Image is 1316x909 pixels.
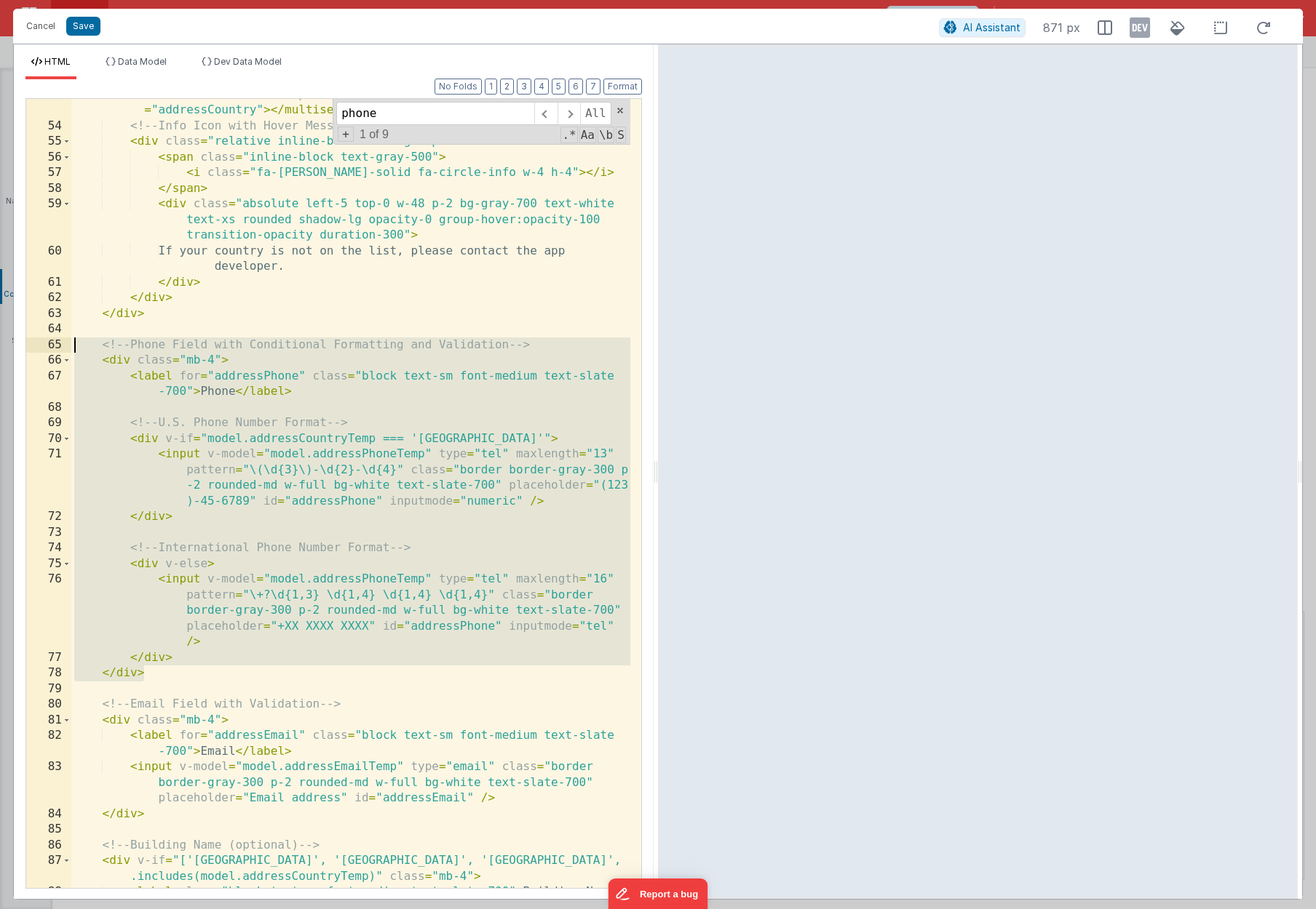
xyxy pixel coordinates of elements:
[26,275,71,291] div: 61
[963,21,1020,33] span: AI Assistant
[26,119,71,135] div: 54
[354,128,395,141] span: 1 of 9
[26,728,71,759] div: 82
[485,79,497,95] button: 1
[26,540,71,556] div: 74
[26,447,71,509] div: 71
[26,196,71,244] div: 59
[26,759,71,806] div: 83
[568,79,583,95] button: 6
[560,127,577,143] span: RegExp Search
[598,127,614,143] span: Whole Word Search
[26,509,71,525] div: 72
[26,650,71,666] div: 77
[336,102,534,125] input: Search for
[609,878,708,909] iframe: Marker.io feedback button
[214,56,282,67] span: Dev Data Model
[26,134,71,150] div: 55
[616,127,626,143] span: Search In Selection
[26,556,71,572] div: 75
[26,572,71,650] div: 76
[26,697,71,713] div: 80
[118,56,167,67] span: Data Model
[26,150,71,166] div: 56
[66,17,100,36] button: Save
[26,713,71,729] div: 81
[435,79,482,95] button: No Folds
[26,353,71,369] div: 66
[26,681,71,697] div: 79
[338,127,354,142] span: Toggel Replace mode
[580,102,611,125] span: Alt-Enter
[552,79,566,95] button: 5
[44,56,71,67] span: HTML
[586,79,600,95] button: 7
[939,18,1026,37] button: AI Assistant
[579,127,596,143] span: CaseSensitive Search
[26,431,71,447] div: 70
[26,415,71,431] div: 69
[26,525,71,541] div: 73
[26,806,71,822] div: 84
[1043,19,1080,36] span: 871 px
[26,665,71,681] div: 78
[26,853,71,884] div: 87
[26,369,71,400] div: 67
[26,822,71,838] div: 85
[500,79,514,95] button: 2
[26,306,71,322] div: 63
[26,838,71,854] div: 86
[26,290,71,306] div: 62
[603,79,642,95] button: Format
[26,337,71,353] div: 65
[534,79,549,95] button: 4
[26,181,71,197] div: 58
[26,321,71,337] div: 64
[26,244,71,275] div: 60
[26,400,71,416] div: 68
[19,16,63,36] button: Cancel
[477,441,577,471] iframe: Marker.io feedback button
[26,165,71,181] div: 57
[517,79,531,95] button: 3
